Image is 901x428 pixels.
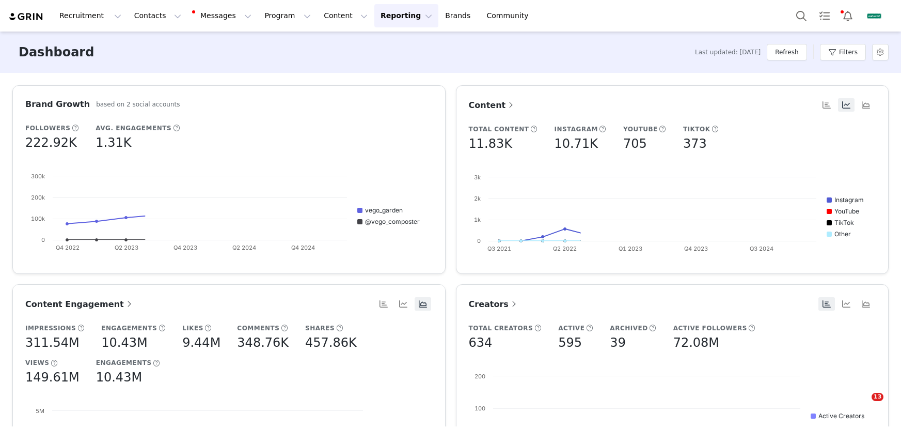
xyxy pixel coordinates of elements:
[834,196,864,204] text: Instagram
[101,333,147,352] h5: 10.43M
[866,8,882,24] img: 15bafd44-9bb5-429c-8f18-59fefa57bfa9.jpg
[469,324,533,333] h5: Total Creators
[318,4,374,27] button: Content
[25,333,80,352] h5: 311.54M
[31,173,45,180] text: 300k
[872,393,883,401] span: 13
[487,245,511,252] text: Q3 2021
[767,44,807,60] button: Refresh
[481,4,540,27] a: Community
[836,4,859,27] button: Notifications
[469,134,512,153] h5: 11.83K
[8,12,44,22] img: grin logo
[173,244,197,251] text: Q4 2023
[475,373,485,380] text: 200
[36,407,44,415] text: 5M
[291,244,315,251] text: Q4 2024
[475,405,485,412] text: 100
[474,195,481,202] text: 2k
[56,244,80,251] text: Q4 2022
[558,333,582,352] h5: 595
[19,43,94,62] h3: Dashboard
[25,368,80,387] h5: 149.61M
[610,333,626,352] h5: 39
[469,299,519,309] span: Creators
[182,333,220,352] h5: 9.44M
[31,194,45,201] text: 200k
[554,125,598,134] h5: Instagram
[439,4,480,27] a: Brands
[619,245,642,252] text: Q1 2023
[469,333,493,352] h5: 634
[101,324,157,333] h5: Engagements
[818,412,864,420] text: Active Creators
[469,100,516,110] span: Content
[115,244,138,251] text: Q2 2023
[365,206,403,214] text: vego_garden
[623,125,658,134] h5: YouTube
[25,133,77,152] h5: 222.92K
[474,174,481,181] text: 3k
[25,98,90,111] h3: Brand Growth
[623,134,647,153] h5: 705
[813,4,836,27] a: Tasks
[41,236,45,243] text: 0
[834,207,859,215] text: YouTube
[554,134,597,153] h5: 10.71K
[96,358,152,368] h5: Engagements
[684,245,708,252] text: Q4 2023
[232,244,256,251] text: Q2 2024
[673,324,747,333] h5: Active Followers
[96,100,180,109] h5: based on 2 social accounts
[182,324,203,333] h5: Likes
[553,245,577,252] text: Q2 2022
[25,298,134,311] a: Content Engagement
[683,134,707,153] h5: 373
[695,48,761,57] span: Last updated: [DATE]
[834,219,854,226] text: TikTok
[474,216,481,223] text: 1k
[96,133,131,152] h5: 1.31K
[237,324,279,333] h5: Comments
[750,245,773,252] text: Q3 2024
[128,4,187,27] button: Contacts
[558,324,584,333] h5: Active
[53,4,128,27] button: Recruitment
[834,230,851,238] text: Other
[31,215,45,222] text: 100k
[790,4,813,27] button: Search
[860,8,893,24] button: Profile
[374,4,438,27] button: Reporting
[25,124,70,133] h5: Followers
[610,324,647,333] h5: Archived
[365,218,420,225] text: @vego_composter
[25,358,49,368] h5: Views
[258,4,317,27] button: Program
[469,298,519,311] a: Creators
[469,99,516,112] a: Content
[683,125,710,134] h5: TikTok
[25,324,76,333] h5: Impressions
[96,368,142,387] h5: 10.43M
[305,333,357,352] h5: 457.86K
[850,393,875,418] iframe: Intercom live chat
[237,333,289,352] h5: 348.76K
[188,4,258,27] button: Messages
[305,324,335,333] h5: Shares
[820,44,866,60] button: Filters
[96,124,171,133] h5: Avg. Engagements
[25,299,134,309] span: Content Engagement
[469,125,529,134] h5: Total Content
[673,333,719,352] h5: 72.08M
[477,237,481,244] text: 0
